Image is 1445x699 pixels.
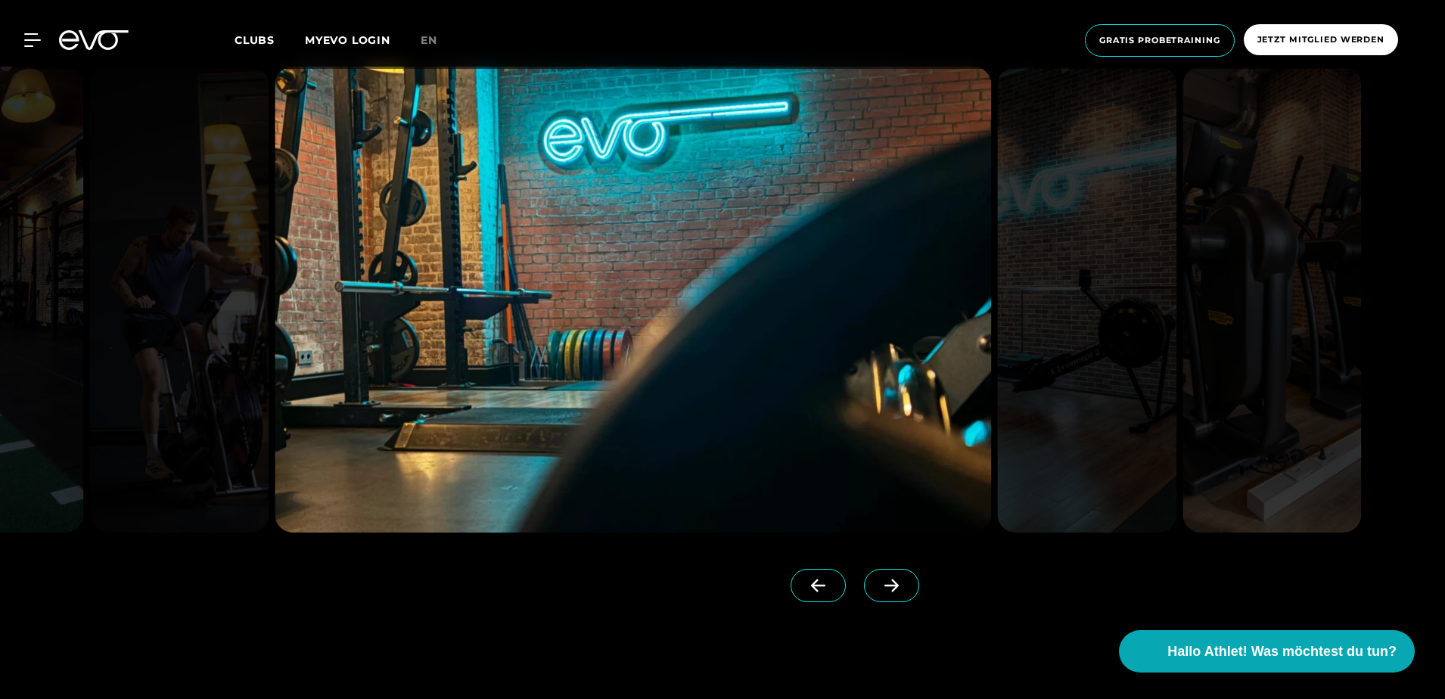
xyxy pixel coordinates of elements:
a: Gratis Probetraining [1080,24,1239,57]
a: en [421,32,455,49]
img: evofitness [997,67,1176,533]
span: Gratis Probetraining [1099,34,1220,47]
a: Jetzt Mitglied werden [1239,24,1403,57]
button: Hallo Athlet! Was möchtest du tun? [1119,630,1415,673]
span: Clubs [235,33,275,47]
img: evofitness [89,67,269,533]
span: Jetzt Mitglied werden [1257,33,1384,46]
span: en [421,33,437,47]
a: Clubs [235,33,305,47]
img: evofitness [275,67,991,533]
img: evofitness [1182,67,1362,533]
a: MYEVO LOGIN [305,33,390,47]
span: Hallo Athlet! Was möchtest du tun? [1167,642,1397,662]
